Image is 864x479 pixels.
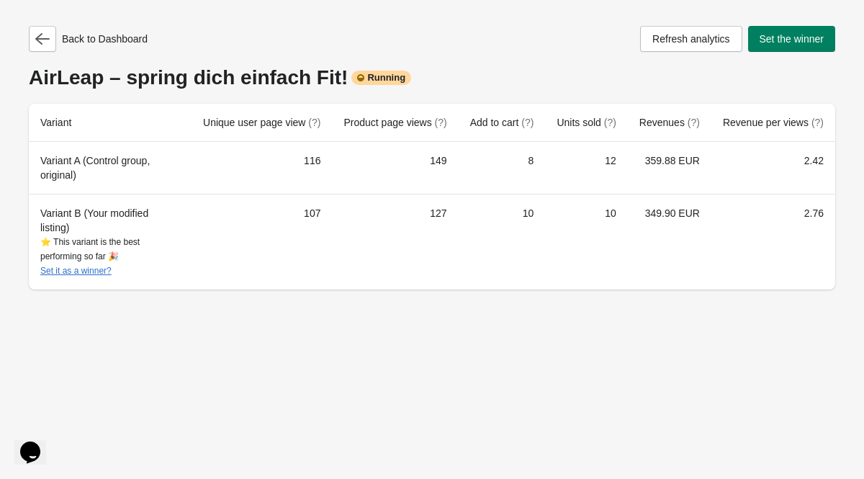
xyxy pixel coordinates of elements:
[14,421,60,465] iframe: chat widget
[557,117,616,128] span: Units sold
[711,194,835,290] td: 2.76
[640,26,742,52] button: Refresh analytics
[351,71,411,85] div: Running
[40,206,180,278] div: Variant B (Your modified listing)
[332,194,458,290] td: 127
[29,66,835,89] div: AirLeap – spring dich einfach Fit!
[459,194,546,290] td: 10
[29,104,192,142] th: Variant
[459,142,546,194] td: 8
[40,266,112,276] button: Set it as a winner?
[192,194,332,290] td: 107
[308,117,320,128] span: (?)
[343,117,446,128] span: Product page views
[604,117,616,128] span: (?)
[688,117,700,128] span: (?)
[29,26,148,52] div: Back to Dashboard
[652,33,729,45] span: Refresh analytics
[639,117,700,128] span: Revenues
[545,194,627,290] td: 10
[628,142,711,194] td: 359.88 EUR
[628,194,711,290] td: 349.90 EUR
[521,117,534,128] span: (?)
[192,142,332,194] td: 116
[435,117,447,128] span: (?)
[40,153,180,182] div: Variant A (Control group, original)
[760,33,824,45] span: Set the winner
[332,142,458,194] td: 149
[711,142,835,194] td: 2.42
[203,117,320,128] span: Unique user page view
[40,235,180,278] div: ⭐ This variant is the best performing so far 🎉
[545,142,627,194] td: 12
[811,117,824,128] span: (?)
[748,26,836,52] button: Set the winner
[470,117,534,128] span: Add to cart
[723,117,824,128] span: Revenue per views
